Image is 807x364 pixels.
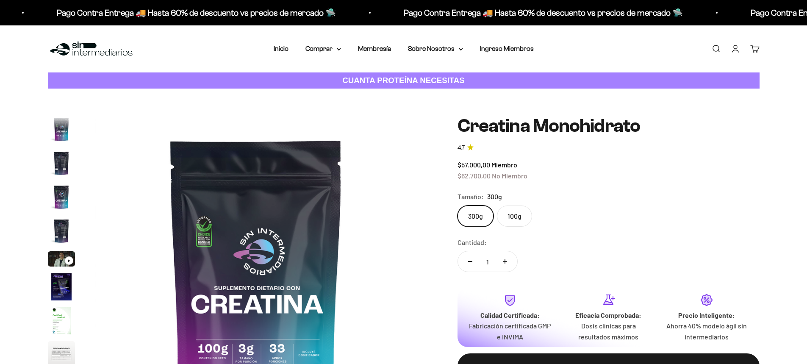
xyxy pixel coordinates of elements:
[48,217,75,245] img: Creatina Monohidrato
[664,320,749,342] p: Ahorra 40% modelo ágil sin intermediarios
[458,251,483,272] button: Reducir cantidad
[492,172,527,180] span: No Miembro
[342,76,465,85] strong: CUANTA PROTEÍNA NECESITAS
[480,45,534,52] a: Ingreso Miembros
[48,307,75,337] button: Ir al artículo 7
[48,183,75,213] button: Ir al artículo 3
[48,183,75,211] img: Creatina Monohidrato
[48,150,75,177] img: Creatina Monohidrato
[48,307,75,334] img: Creatina Monohidrato
[480,311,540,319] strong: Calidad Certificada:
[458,143,465,153] span: 4.7
[402,6,681,19] p: Pago Contra Entrega 🚚 Hasta 60% de descuento vs precios de mercado 🛸
[468,320,552,342] p: Fabricación certificada GMP e INVIMA
[48,72,760,89] a: CUANTA PROTEÍNA NECESITAS
[48,150,75,179] button: Ir al artículo 2
[458,172,491,180] span: $62.700,00
[458,143,760,153] a: 4.74.7 de 5.0 estrellas
[48,116,75,145] button: Ir al artículo 1
[458,191,484,202] legend: Tamaño:
[491,161,517,169] span: Miembro
[487,191,502,202] span: 300g
[575,311,641,319] strong: Eficacia Comprobada:
[48,116,75,143] img: Creatina Monohidrato
[55,6,334,19] p: Pago Contra Entrega 🚚 Hasta 60% de descuento vs precios de mercado 🛸
[408,43,463,54] summary: Sobre Nosotros
[48,251,75,269] button: Ir al artículo 5
[274,45,288,52] a: Inicio
[458,237,487,248] label: Cantidad:
[493,251,517,272] button: Aumentar cantidad
[48,273,75,303] button: Ir al artículo 6
[458,116,760,136] h1: Creatina Monohidrato
[566,320,651,342] p: Dosis clínicas para resultados máximos
[458,161,490,169] span: $57.000,00
[305,43,341,54] summary: Comprar
[358,45,391,52] a: Membresía
[678,311,735,319] strong: Precio Inteligente:
[48,217,75,247] button: Ir al artículo 4
[48,273,75,300] img: Creatina Monohidrato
